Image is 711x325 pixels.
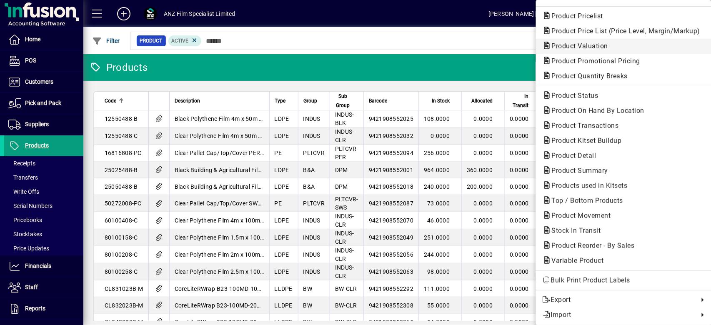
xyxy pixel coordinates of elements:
span: Product Kitset Buildup [543,137,626,145]
span: Product Promotional Pricing [543,57,645,65]
span: Product Reorder - By Sales [543,242,639,250]
span: Product Status [543,92,603,100]
span: Products used in Kitsets [543,182,632,190]
span: Top / Bottom Products [543,197,628,205]
span: Stock In Transit [543,227,605,235]
span: Product Summary [543,167,613,175]
span: Product Valuation [543,42,613,50]
span: Product Pricelist [543,12,608,20]
span: Variable Product [543,257,608,265]
span: Import [543,310,695,320]
span: Product Price List (Price Level, Margin/Markup) [543,27,705,35]
span: Product Transactions [543,122,623,130]
span: Product Quantity Breaks [543,72,632,80]
span: Product Detail [543,152,601,160]
span: Product On Hand By Location [543,107,649,115]
span: Product Movement [543,212,615,220]
span: Bulk Print Product Labels [543,275,705,285]
span: Export [543,295,695,305]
